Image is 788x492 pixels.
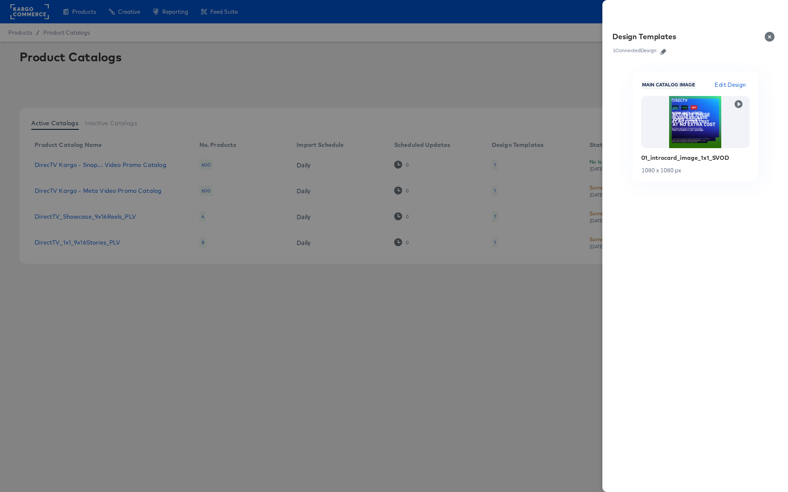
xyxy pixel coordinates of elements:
button: Edit Design [711,80,749,90]
span: Edit Design [715,80,746,90]
div: 1 Connected Design [612,48,657,53]
button: Close [760,25,783,48]
div: Design Templates [612,32,676,42]
div: 01_introcard_image_1x1_SVOD [641,154,750,161]
span: Main Catalog Image [641,82,696,88]
div: 1080 x 1080 px [641,167,750,173]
